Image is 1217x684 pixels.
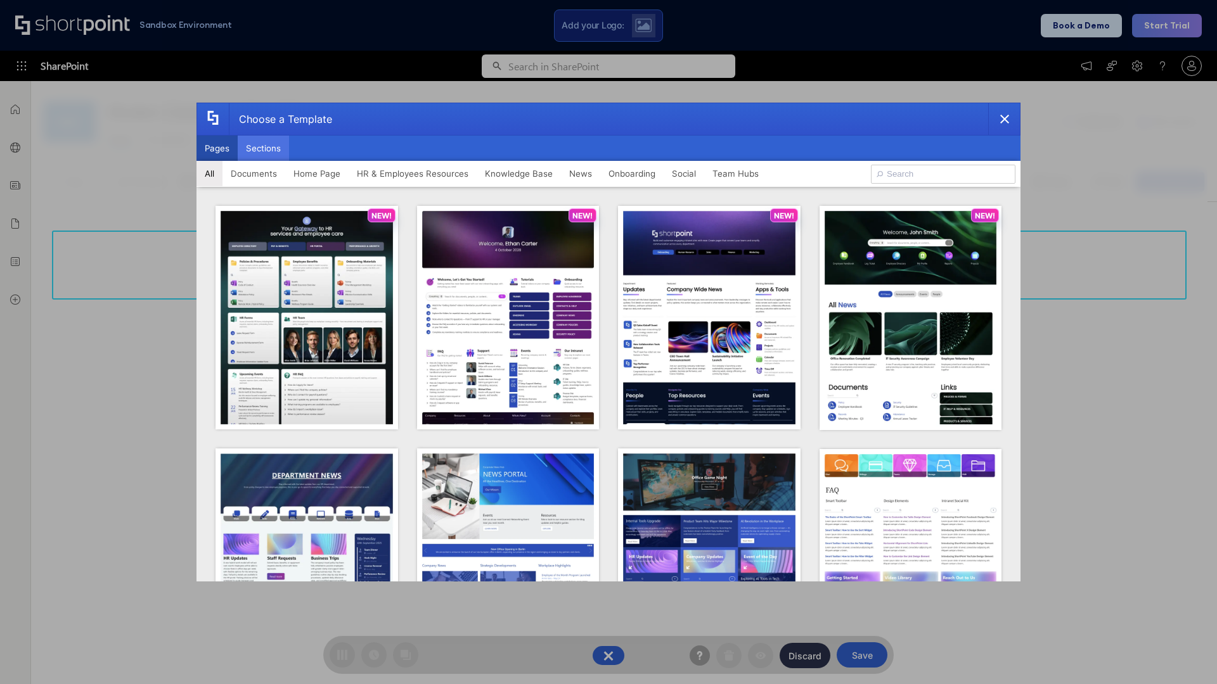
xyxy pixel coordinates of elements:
button: Home Page [285,161,349,186]
p: NEW! [371,211,392,220]
button: All [196,161,222,186]
div: Choose a Template [229,103,332,135]
button: Sections [238,136,289,161]
iframe: Chat Widget [1154,623,1217,684]
div: template selector [196,103,1021,581]
button: Team Hubs [704,161,767,186]
button: Onboarding [600,161,664,186]
button: Knowledge Base [477,161,561,186]
p: NEW! [975,211,995,220]
button: Documents [222,161,285,186]
button: Social [664,161,704,186]
p: NEW! [774,211,794,220]
input: Search [871,165,1015,184]
button: HR & Employees Resources [349,161,477,186]
p: NEW! [572,211,593,220]
button: News [561,161,600,186]
button: Pages [196,136,238,161]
